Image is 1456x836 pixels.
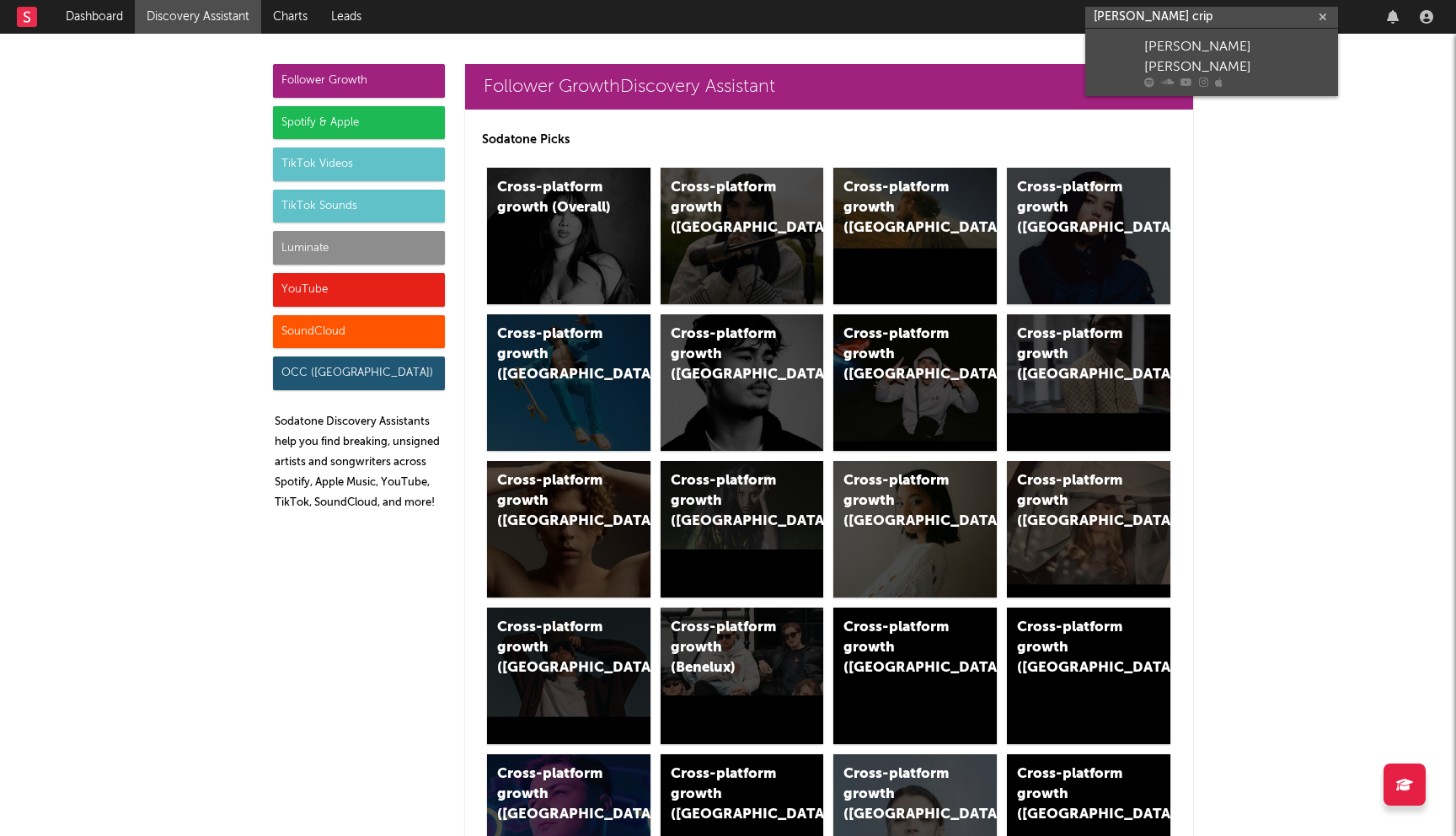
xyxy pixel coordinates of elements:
a: Cross-platform growth ([GEOGRAPHIC_DATA]) [833,608,997,744]
div: Cross-platform growth ([GEOGRAPHIC_DATA]) [671,178,785,238]
a: Cross-platform growth (Overall) [487,168,650,304]
a: Cross-platform growth ([GEOGRAPHIC_DATA]/GSA) [833,314,997,451]
a: Cross-platform growth ([GEOGRAPHIC_DATA]) [661,168,824,304]
a: Cross-platform growth ([GEOGRAPHIC_DATA]) [833,168,997,304]
div: Spotify & Apple [273,106,445,140]
div: Cross-platform growth ([GEOGRAPHIC_DATA]) [1017,618,1132,678]
div: Cross-platform growth ([GEOGRAPHIC_DATA]) [1017,324,1132,385]
div: OCC ([GEOGRAPHIC_DATA]) [273,356,445,390]
a: Cross-platform growth ([GEOGRAPHIC_DATA]) [487,314,650,451]
a: [PERSON_NAME] [PERSON_NAME] [1085,29,1338,96]
div: Cross-platform growth ([GEOGRAPHIC_DATA]) [843,471,958,532]
a: Cross-platform growth ([GEOGRAPHIC_DATA]) [1007,314,1170,451]
input: Search for artists [1085,7,1338,28]
a: Cross-platform growth (Benelux) [661,608,824,744]
div: Cross-platform growth ([GEOGRAPHIC_DATA]) [1017,764,1132,825]
div: Cross-platform growth ([GEOGRAPHIC_DATA]) [671,471,785,532]
div: Cross-platform growth ([GEOGRAPHIC_DATA]) [843,178,958,238]
a: Cross-platform growth ([GEOGRAPHIC_DATA]) [661,461,824,598]
div: Cross-platform growth ([GEOGRAPHIC_DATA]) [1017,178,1132,238]
div: Follower Growth [273,64,445,98]
a: Cross-platform growth ([GEOGRAPHIC_DATA]) [487,461,650,598]
div: Cross-platform growth ([GEOGRAPHIC_DATA]) [671,764,785,825]
div: YouTube [273,273,445,307]
div: Cross-platform growth ([GEOGRAPHIC_DATA]) [497,324,612,385]
p: Sodatone Discovery Assistants help you find breaking, unsigned artists and songwriters across Spo... [275,412,445,513]
div: Luminate [273,231,445,265]
div: TikTok Sounds [273,190,445,223]
div: Cross-platform growth ([GEOGRAPHIC_DATA]) [497,618,612,678]
div: Cross-platform growth ([GEOGRAPHIC_DATA]) [843,764,958,825]
div: Cross-platform growth ([GEOGRAPHIC_DATA]) [671,324,785,385]
a: Cross-platform growth ([GEOGRAPHIC_DATA]) [833,461,997,598]
a: Cross-platform growth ([GEOGRAPHIC_DATA]) [1007,168,1170,304]
div: Cross-platform growth ([GEOGRAPHIC_DATA]) [1017,471,1132,532]
div: Cross-platform growth (Benelux) [671,618,785,678]
a: Cross-platform growth ([GEOGRAPHIC_DATA]) [661,314,824,451]
div: Cross-platform growth (Overall) [497,178,612,218]
div: SoundCloud [273,315,445,349]
div: TikTok Videos [273,147,445,181]
div: Cross-platform growth ([GEOGRAPHIC_DATA]) [497,471,612,532]
a: Follower GrowthDiscovery Assistant [465,64,1193,110]
div: Cross-platform growth ([GEOGRAPHIC_DATA]/GSA) [843,324,958,385]
a: Cross-platform growth ([GEOGRAPHIC_DATA]) [1007,608,1170,744]
p: Sodatone Picks [482,130,1176,150]
a: Cross-platform growth ([GEOGRAPHIC_DATA]) [487,608,650,744]
div: [PERSON_NAME] [PERSON_NAME] [1144,37,1330,78]
div: Cross-platform growth ([GEOGRAPHIC_DATA]) [497,764,612,825]
a: Cross-platform growth ([GEOGRAPHIC_DATA]) [1007,461,1170,598]
div: Cross-platform growth ([GEOGRAPHIC_DATA]) [843,618,958,678]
